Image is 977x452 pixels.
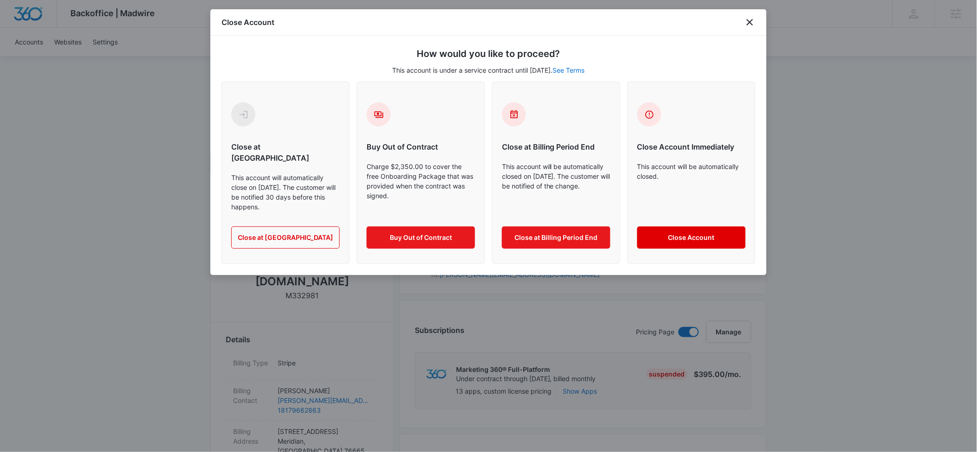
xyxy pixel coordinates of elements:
a: See Terms [553,66,585,74]
h6: Close Account Immediately [637,141,746,152]
h6: Buy Out of Contract [367,141,475,152]
h5: How would you like to proceed? [222,47,755,61]
button: close [744,17,755,28]
h6: Close at [GEOGRAPHIC_DATA] [231,141,340,163]
p: This account will be automatically closed on [DATE]. The customer will be notified of the change. [502,162,610,212]
button: Buy Out of Contract [367,226,475,249]
h1: Close Account [222,17,274,28]
p: This account will automatically close on [DATE]. The customer will be notified 30 days before thi... [231,173,340,212]
h6: Close at Billing Period End [502,141,610,152]
button: Close at Billing Period End [502,226,610,249]
p: Charge $2,350.00 to cover the free Onboarding Package that was provided when the contract was sig... [367,162,475,212]
p: This account will be automatically closed. [637,162,746,212]
p: This account is under a service contract until [DATE]. [222,65,755,75]
button: Close Account [637,226,746,249]
button: Close at [GEOGRAPHIC_DATA] [231,226,340,249]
